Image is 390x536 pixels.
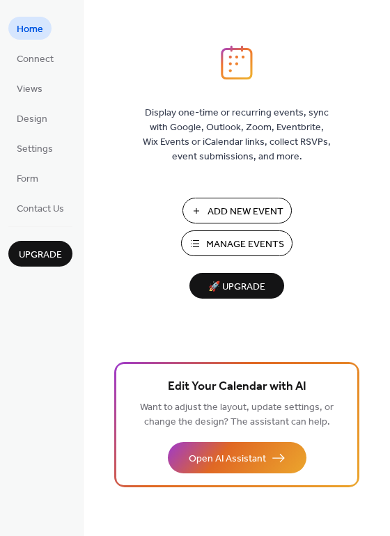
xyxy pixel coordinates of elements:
[140,398,334,432] span: Want to adjust the layout, update settings, or change the design? The assistant can help.
[143,106,331,164] span: Display one-time or recurring events, sync with Google, Outlook, Zoom, Eventbrite, Wix Events or ...
[206,237,284,252] span: Manage Events
[8,77,51,100] a: Views
[8,107,56,129] a: Design
[8,47,62,70] a: Connect
[8,17,52,40] a: Home
[17,142,53,157] span: Settings
[8,241,72,267] button: Upgrade
[8,136,61,159] a: Settings
[221,45,253,80] img: logo_icon.svg
[17,22,43,37] span: Home
[182,198,292,223] button: Add New Event
[8,166,47,189] a: Form
[19,248,62,262] span: Upgrade
[168,442,306,473] button: Open AI Assistant
[8,196,72,219] a: Contact Us
[17,52,54,67] span: Connect
[198,278,276,297] span: 🚀 Upgrade
[17,172,38,187] span: Form
[17,112,47,127] span: Design
[208,205,283,219] span: Add New Event
[181,230,292,256] button: Manage Events
[168,377,306,397] span: Edit Your Calendar with AI
[189,273,284,299] button: 🚀 Upgrade
[17,82,42,97] span: Views
[17,202,64,216] span: Contact Us
[189,452,266,466] span: Open AI Assistant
